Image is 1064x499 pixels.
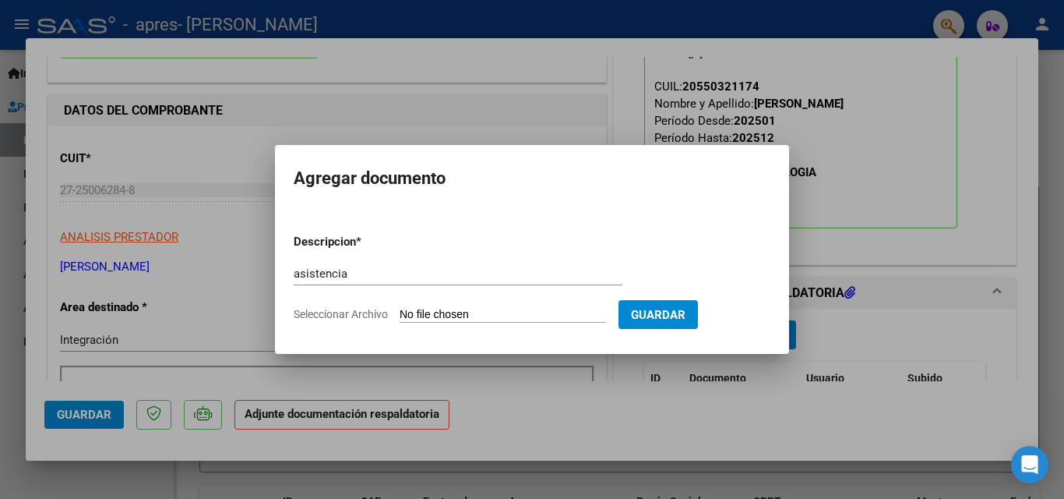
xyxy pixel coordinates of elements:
h2: Agregar documento [294,164,770,193]
span: Guardar [631,308,685,322]
button: Guardar [618,300,698,329]
p: Descripcion [294,233,437,251]
div: Open Intercom Messenger [1011,446,1048,483]
span: Seleccionar Archivo [294,308,388,320]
